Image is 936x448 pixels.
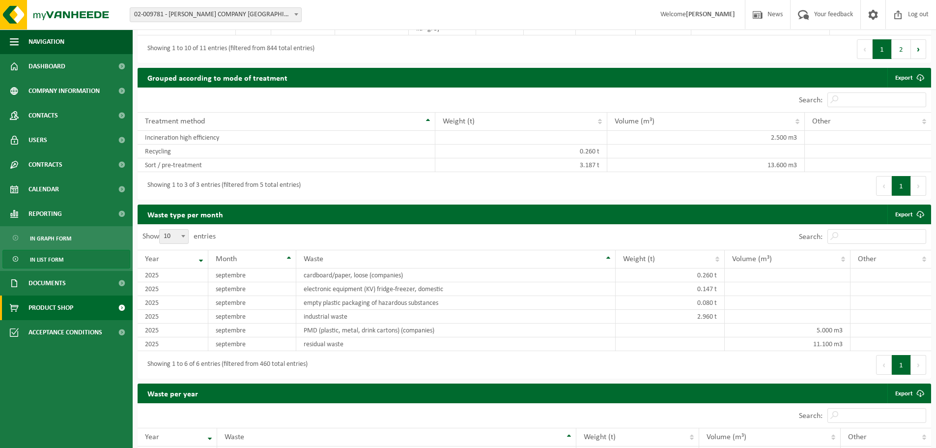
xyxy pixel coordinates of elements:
h2: Grouped according to mode of treatment [138,68,297,87]
td: electronic equipment (KV) fridge-freezer, domestic [296,282,615,296]
td: industrial waste [296,310,615,324]
td: septembre [208,310,296,324]
td: 2025 [138,324,208,337]
td: 2.960 t [616,310,725,324]
span: Contacts [28,103,58,128]
span: Weight (t) [584,433,616,441]
span: Navigation [28,30,64,54]
td: Incineration high efficiency [138,131,435,145]
a: In list form [2,250,130,269]
span: Product Shop [28,296,73,320]
td: residual waste [296,337,615,351]
td: 2025 [138,337,208,351]
span: Calendar [28,177,59,202]
div: Showing 1 to 6 of 6 entries (filtered from 460 total entries) [142,356,308,374]
td: empty plastic packaging of hazardous substances [296,296,615,310]
div: Showing 1 to 3 of 3 entries (filtered from 5 total entries) [142,177,301,195]
span: Year [145,255,159,263]
td: septembre [208,296,296,310]
td: 0.260 t [616,269,725,282]
button: 1 [892,176,911,196]
td: 2025 [138,310,208,324]
td: 3.187 t [435,158,607,172]
td: 2025 [138,282,208,296]
button: Next [911,39,926,59]
button: Next [911,355,926,375]
span: Dashboard [28,54,65,79]
span: Waste [225,433,244,441]
h2: Waste per year [138,384,208,403]
td: Recycling [138,145,435,158]
span: 02-009781 - LOUIS DREYFUS COMPANY BELGIUM NV - GENT [130,8,301,22]
td: 2025 [138,296,208,310]
span: Volume (m³) [707,433,746,441]
span: Reporting [28,202,62,226]
span: Other [812,118,831,125]
label: Search: [799,233,823,241]
td: septembre [208,337,296,351]
button: Previous [876,176,892,196]
td: 13.600 m3 [607,158,805,172]
span: Treatment method [145,118,205,125]
td: 0.147 t [616,282,725,296]
div: Showing 1 to 10 of 11 entries (filtered from 844 total entries) [142,40,314,58]
a: Export [887,205,930,224]
span: 10 [159,229,189,244]
span: Company information [28,79,100,103]
td: 2.500 m3 [607,131,805,145]
span: Acceptance conditions [28,320,102,345]
label: Search: [799,96,823,104]
button: Previous [857,39,873,59]
a: Export [887,68,930,88]
span: Weight (t) [623,255,655,263]
td: 5.000 m3 [725,324,851,337]
span: Documents [28,271,66,296]
td: cardboard/paper, loose (companies) [296,269,615,282]
span: Month [216,255,237,263]
td: septembre [208,324,296,337]
button: Previous [876,355,892,375]
td: 0.080 t [616,296,725,310]
strong: [PERSON_NAME] [686,11,735,18]
a: In graph form [2,229,130,247]
td: 11.100 m3 [725,337,851,351]
span: In graph form [30,229,71,248]
span: 02-009781 - LOUIS DREYFUS COMPANY BELGIUM NV - GENT [130,7,302,22]
h2: Waste type per month [138,205,233,224]
button: Next [911,176,926,196]
span: In list form [30,250,63,269]
label: Show entries [142,233,216,240]
button: 2 [892,39,911,59]
td: 0.260 t [435,145,607,158]
td: PMD (plastic, metal, drink cartons) (companies) [296,324,615,337]
span: Contracts [28,152,62,177]
span: Other [858,255,877,263]
td: septembre [208,282,296,296]
label: Search: [799,412,823,420]
button: 1 [892,355,911,375]
td: septembre [208,269,296,282]
span: Year [145,433,159,441]
span: Users [28,128,47,152]
span: Volume (m³) [732,255,772,263]
span: 10 [160,230,188,243]
td: Sort / pre-treatment [138,158,435,172]
span: Volume (m³) [615,118,654,125]
button: 1 [873,39,892,59]
span: Other [848,433,867,441]
td: 2025 [138,269,208,282]
span: Weight (t) [443,118,475,125]
span: Waste [304,255,323,263]
a: Export [887,384,930,403]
